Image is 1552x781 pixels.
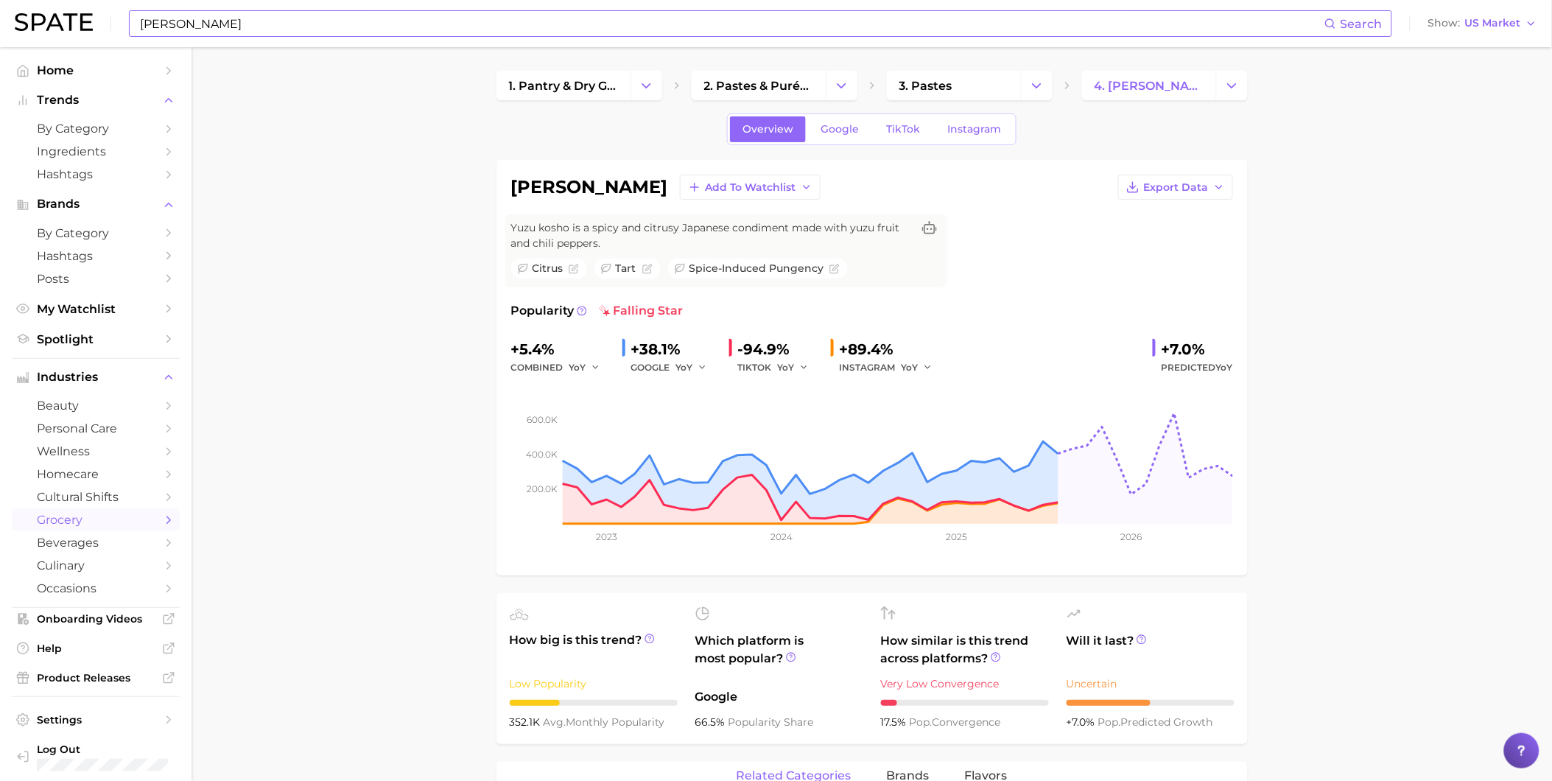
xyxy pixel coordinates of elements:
button: YoY [569,359,601,377]
div: TIKTOK [738,359,819,377]
span: +7.0% [1067,715,1098,729]
span: by Category [37,122,155,136]
span: Industries [37,371,155,384]
button: Flag as miscategorized or irrelevant [829,264,840,274]
button: Brands [12,193,180,215]
a: grocery [12,508,180,531]
span: TikTok [886,123,920,136]
span: citrus [532,261,563,276]
span: spice-induced pungency [689,261,824,276]
span: Google [821,123,859,136]
a: culinary [12,554,180,577]
span: YoY [778,361,795,374]
button: ShowUS Market [1425,14,1541,33]
a: personal care [12,417,180,440]
a: occasions [12,577,180,600]
a: Help [12,637,180,659]
span: by Category [37,226,155,240]
a: Ingredients [12,140,180,163]
a: Posts [12,267,180,290]
button: YoY [778,359,810,377]
span: 1. pantry & dry goods [509,79,618,93]
span: popularity share [728,715,814,729]
a: My Watchlist [12,298,180,321]
button: YoY [676,359,708,377]
span: culinary [37,558,155,572]
a: 2. pastes & purées [692,71,826,100]
span: falling star [599,302,684,320]
button: Change Category [826,71,857,100]
span: cultural shifts [37,490,155,504]
a: beauty [12,394,180,417]
div: 1 / 10 [881,700,1049,706]
div: Very Low Convergence [881,675,1049,693]
span: Will it last? [1067,632,1235,668]
a: homecare [12,463,180,486]
div: combined [511,359,611,377]
div: Low Popularity [510,675,678,693]
span: Brands [37,197,155,211]
span: Spotlight [37,332,155,346]
span: How big is this trend? [510,631,678,668]
div: +7.0% [1162,337,1233,361]
a: Product Releases [12,667,180,689]
span: YoY [902,361,919,374]
a: Home [12,59,180,82]
span: My Watchlist [37,302,155,316]
img: SPATE [15,13,93,31]
span: Yuzu kosho is a spicy and citrusy Japanese condiment made with yuzu fruit and chili peppers. [511,220,912,251]
button: Flag as miscategorized or irrelevant [569,264,579,274]
input: Search here for a brand, industry, or ingredient [138,11,1324,36]
a: 3. pastes [887,71,1021,100]
div: INSTAGRAM [840,359,943,377]
a: wellness [12,440,180,463]
a: Settings [12,709,180,731]
div: +89.4% [840,337,943,361]
span: beverages [37,536,155,550]
span: How similar is this trend across platforms? [881,632,1049,668]
div: +38.1% [631,337,717,361]
div: Uncertain [1067,675,1235,693]
span: YoY [1216,362,1233,373]
span: Export Data [1144,181,1209,194]
button: Change Category [631,71,662,100]
span: wellness [37,444,155,458]
span: Settings [37,713,155,726]
span: Trends [37,94,155,107]
button: Flag as miscategorized or irrelevant [642,264,653,274]
span: Hashtags [37,167,155,181]
span: Log Out [37,743,176,756]
a: beverages [12,531,180,554]
span: Which platform is most popular? [695,632,863,681]
span: Show [1428,19,1461,27]
span: Popularity [511,302,575,320]
a: TikTok [874,116,933,142]
abbr: average [544,715,566,729]
div: 3 / 10 [510,700,678,706]
a: Spotlight [12,328,180,351]
span: Help [37,642,155,655]
a: Hashtags [12,163,180,186]
span: Overview [742,123,793,136]
span: YoY [676,361,693,374]
button: Trends [12,89,180,111]
span: Onboarding Videos [37,612,155,626]
div: -94.9% [738,337,819,361]
span: beauty [37,399,155,413]
button: Change Category [1021,71,1053,100]
div: +5.4% [511,337,611,361]
span: US Market [1465,19,1521,27]
a: Google [808,116,871,142]
a: by Category [12,117,180,140]
button: YoY [902,359,933,377]
a: Onboarding Videos [12,608,180,630]
span: 17.5% [881,715,910,729]
div: GOOGLE [631,359,717,377]
a: 1. pantry & dry goods [496,71,631,100]
span: Product Releases [37,671,155,684]
span: Posts [37,272,155,286]
span: 3. pastes [899,79,952,93]
span: Add to Watchlist [706,181,796,194]
a: 4. [PERSON_NAME] [1082,71,1216,100]
span: convergence [910,715,1001,729]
